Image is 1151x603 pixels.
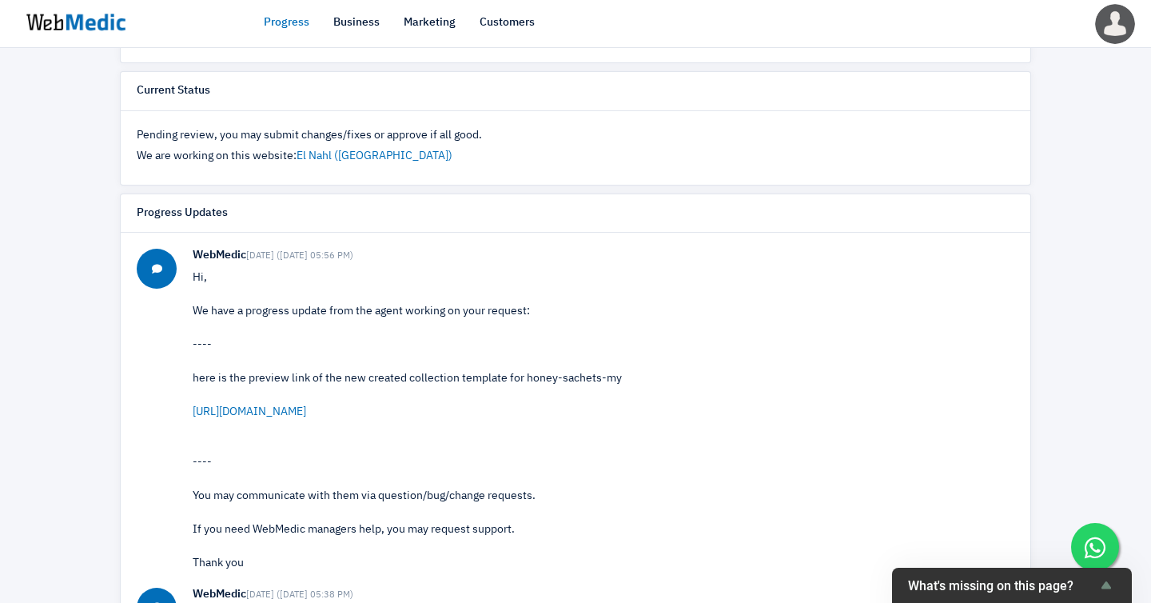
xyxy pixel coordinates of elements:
[137,127,1014,144] p: Pending review, you may submit changes/fixes or approve if all good.
[193,588,1014,602] h6: WebMedic
[193,406,306,417] a: [URL][DOMAIN_NAME]
[137,84,210,98] h6: Current Status
[908,576,1116,595] button: Show survey - What's missing on this page?
[333,14,380,31] a: Business
[908,578,1097,593] span: What's missing on this page?
[404,14,456,31] a: Marketing
[246,590,353,599] small: [DATE] ([DATE] 05:38 PM)
[137,148,1014,165] p: We are working on this website:
[264,14,309,31] a: Progress
[480,14,535,31] a: Customers
[193,370,1014,421] div: here is the preview link of the new created collection template for honey-sachets-my
[137,206,228,221] h6: Progress Updates
[193,249,1014,263] h6: WebMedic
[246,251,353,260] small: [DATE] ([DATE] 05:56 PM)
[193,270,1014,572] p: Hi, We have a progress update from the agent working on your request: ---- ---- You may communica...
[297,150,452,162] a: El Nahl ([GEOGRAPHIC_DATA])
